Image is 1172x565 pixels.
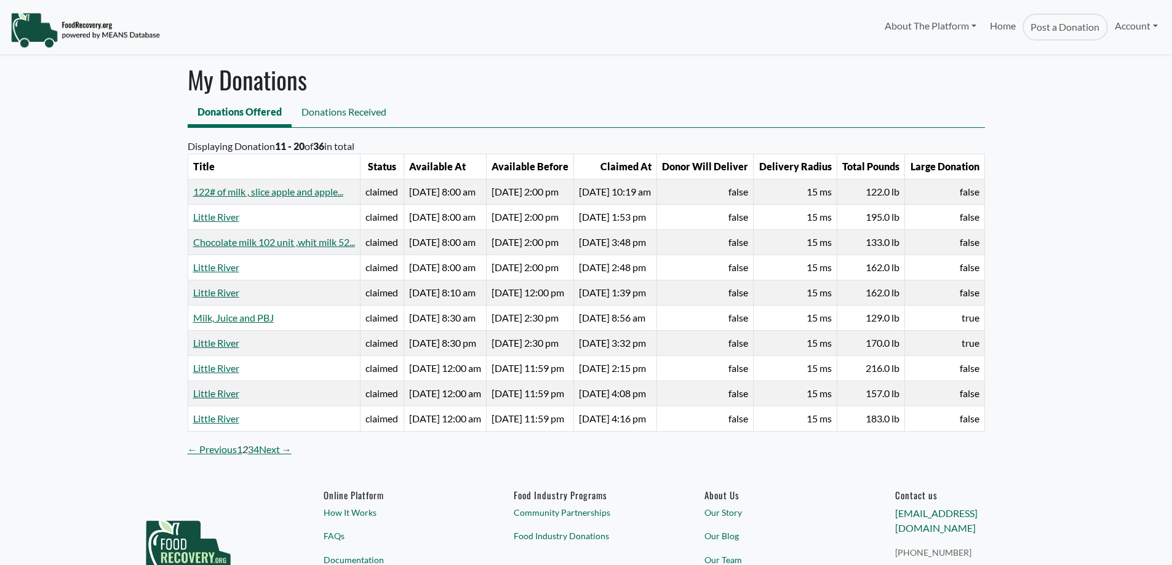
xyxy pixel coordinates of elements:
a: Chocolate milk 102 unit ,whit milk 52... [193,236,355,248]
td: 2024-04-21 03:59:00 UTC [486,381,573,406]
td: 2024-08-29 19:32:06 UTC [574,330,656,355]
a: Milk, Juice and PBJ [193,312,274,323]
td: claimed [361,255,404,280]
td: 15 ms [754,355,837,381]
div: Pagination [188,442,985,457]
th: Total Pounds [837,154,904,179]
th: Status [361,154,404,179]
td: false [656,204,753,229]
a: Food Industry Donations [514,529,658,542]
td: claimed [361,204,404,229]
a: About Us [704,489,848,500]
td: 2024-10-18 12:00:00 UTC [404,229,486,255]
b: 36 [313,140,324,152]
td: 15 ms [754,229,837,255]
td: false [905,229,984,255]
a: Donations Offered [188,100,292,127]
td: false [905,406,984,431]
td: 15 ms [754,330,837,355]
td: true [905,330,984,355]
td: false [905,355,984,381]
td: 15 ms [754,255,837,280]
th: Large Donation [905,154,984,179]
td: false [656,330,753,355]
td: claimed [361,330,404,355]
a: FAQs [324,529,468,542]
td: Chocolate milk 102 unit ,whit milk 52 unit ,strawberry milk 12 unit , apple 12 unit , Sliced Appl... [188,229,361,255]
td: 122# of milk , slice apple and apple juice [188,179,361,204]
td: 2024-09-23 18:30:00 UTC [486,305,573,330]
td: 2024-11-13 18:53:09 UTC [574,204,656,229]
h6: Food Industry Programs [514,489,658,500]
td: 15 ms [754,179,837,204]
td: 2024-09-03 18:30:00 UTC [486,330,573,355]
td: false [656,305,753,330]
a: Little River [193,387,239,399]
td: Little River [188,381,361,406]
td: 2024-04-30 03:59:00 UTC [486,355,573,381]
a: Page 3 [248,442,253,457]
td: 2024-04-26 18:15:31 UTC [574,355,656,381]
td: Little River [188,355,361,381]
td: 2024-04-18 04:00:00 UTC [404,381,486,406]
td: 2024-10-04 17:39:35 UTC [574,280,656,305]
a: Our Blog [704,529,848,542]
td: false [656,381,753,406]
td: 15 ms [754,305,837,330]
a: Next page [259,442,292,457]
td: Milk, Juice and PBJ [188,305,361,330]
a: [EMAIL_ADDRESS][DOMAIN_NAME] [895,507,978,534]
td: claimed [361,305,404,330]
td: 2024-10-21 18:00:00 UTC [486,229,573,255]
a: How It Works [324,506,468,519]
td: 122.0 lb [837,179,904,204]
a: About The Platform [877,14,983,38]
th: Available At [404,154,486,179]
td: 129.0 lb [837,305,904,330]
a: Little River [193,211,239,223]
td: claimed [361,355,404,381]
td: false [905,280,984,305]
td: 216.0 lb [837,355,904,381]
td: 15 ms [754,381,837,406]
a: Little River [193,286,239,298]
a: Account [1108,14,1165,38]
td: Little River [188,280,361,305]
td: 2024-11-20 15:19:11 UTC [574,179,656,204]
a: Little River [193,337,239,349]
a: 122# of milk , slice apple and apple... [193,186,343,197]
a: Home [983,14,1023,41]
td: true [905,305,984,330]
h6: Online Platform [324,489,468,500]
td: 2024-11-13 13:00:00 UTC [404,204,486,229]
td: false [905,179,984,204]
a: Page 1 [237,442,242,457]
td: false [656,229,753,255]
th: Donor Will Deliver [656,154,753,179]
a: Post a Donation [1023,14,1107,41]
div: Displaying Donation of in total [180,65,992,457]
td: 2024-11-22 19:00:00 UTC [486,179,573,204]
td: 2024-04-05 04:00:00 UTC [404,406,486,431]
a: Our Story [704,506,848,519]
td: Little River [188,204,361,229]
td: false [905,204,984,229]
a: Little River [193,413,239,424]
h1: My Donations [188,65,985,94]
td: 2024-09-23 12:56:22 UTC [574,305,656,330]
td: 2024-11-14 19:00:00 UTC [486,204,573,229]
th: Available Before [486,154,573,179]
td: claimed [361,406,404,431]
td: claimed [361,229,404,255]
td: 2024-10-07 16:00:00 UTC [486,280,573,305]
td: 2024-10-04 18:48:41 UTC [574,255,656,280]
td: 162.0 lb [837,255,904,280]
b: 11 - 20 [275,140,305,152]
td: false [905,255,984,280]
th: Claimed At [574,154,656,179]
td: 15 ms [754,204,837,229]
td: 183.0 lb [837,406,904,431]
th: Title [188,154,361,179]
img: NavigationLogo_FoodRecovery-91c16205cd0af1ed486a0f1a7774a6544ea792ac00100771e7dd3ec7c0e58e41.png [10,12,160,49]
a: Community Partnerships [514,506,658,519]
